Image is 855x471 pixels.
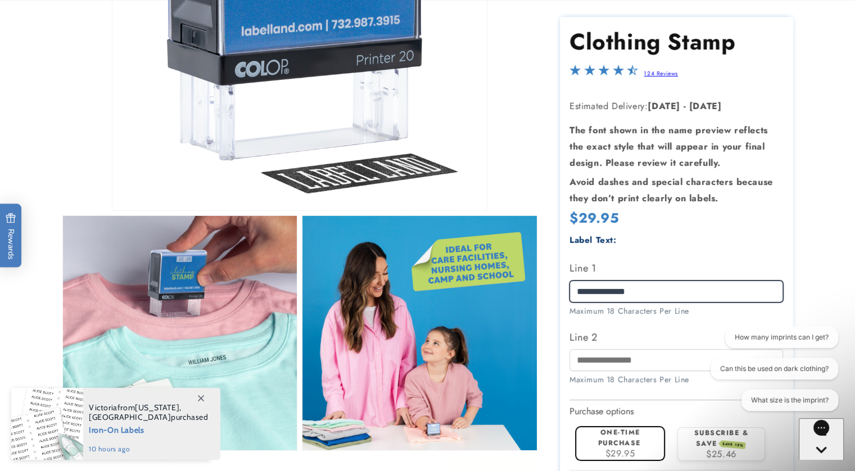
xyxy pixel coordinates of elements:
strong: Avoid dashes and special characters because they don’t print clearly on labels. [569,175,773,204]
strong: [DATE] [648,99,680,112]
label: Label Text: [569,234,617,246]
strong: - [684,99,686,112]
span: $29.95 [569,208,619,228]
strong: The font shown in the name preview reflects the exact style that will appear in your final design... [569,124,768,169]
div: Maximum 18 Characters Per Line [569,305,783,316]
iframe: Gorgias live chat conversation starters [695,327,844,420]
span: [US_STATE] [135,402,179,413]
label: Line 2 [569,328,783,346]
iframe: Gorgias live chat messenger [799,418,844,460]
strong: [DATE] [689,99,722,112]
span: $29.95 [605,446,635,459]
label: Subscribe & save [694,428,749,449]
span: SAVE 15% [720,440,745,449]
p: Estimated Delivery: [569,98,783,114]
span: [GEOGRAPHIC_DATA] [89,412,171,422]
span: Victoria [89,402,117,413]
label: One-time purchase [598,427,641,448]
span: $25.46 [706,447,736,460]
h1: Clothing Stamp [569,27,783,56]
div: Maximum 18 Characters Per Line [569,374,783,386]
span: Rewards [6,213,16,260]
a: 124 Reviews - open in a new tab [644,69,678,78]
span: 10 hours ago [89,444,209,454]
span: 4.4-star overall rating [569,67,638,80]
label: Purchase options [569,404,634,417]
span: from , purchased [89,403,209,422]
span: Iron-On Labels [89,422,209,436]
label: Line 1 [569,259,783,277]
